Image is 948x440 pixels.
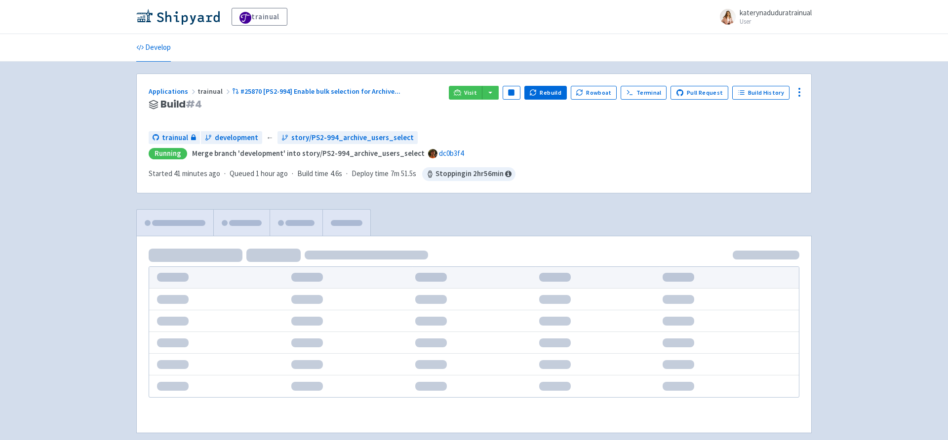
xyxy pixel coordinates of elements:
span: 4.6s [330,168,342,180]
a: katerynaduduratrainual User [714,9,812,25]
span: trainual [162,132,188,144]
span: #25870 [PS2-994] Enable bulk selection for Archive ... [240,87,400,96]
a: Pull Request [671,86,728,100]
a: story/PS2-994_archive_users_select [277,131,418,145]
div: Running [149,148,187,159]
a: trainual [149,131,200,145]
span: Visit [464,89,477,97]
a: trainual [232,8,287,26]
a: Terminal [621,86,667,100]
span: # 4 [186,97,202,111]
small: User [740,18,812,25]
span: Build time [297,168,328,180]
a: Applications [149,87,197,96]
button: Pause [503,86,520,100]
span: development [215,132,258,144]
span: ← [266,132,274,144]
a: Visit [449,86,482,100]
span: story/PS2-994_archive_users_select [291,132,414,144]
a: Build History [732,86,790,100]
strong: Merge branch 'development' into story/PS2-994_archive_users_select [192,148,425,158]
time: 41 minutes ago [174,169,220,178]
img: Shipyard logo [136,9,220,25]
div: · · · [149,167,515,181]
span: trainual [197,87,232,96]
span: katerynaduduratrainual [740,8,812,17]
span: Deploy time [352,168,389,180]
a: Develop [136,34,171,62]
span: Started [149,169,220,178]
span: 7m 51.5s [391,168,416,180]
span: Queued [230,169,288,178]
span: Stopping in 2 hr 56 min [422,167,515,181]
button: Rowboat [571,86,617,100]
a: dc0b3f4 [439,148,464,158]
span: Build [160,99,202,110]
a: #25870 [PS2-994] Enable bulk selection for Archive... [232,87,402,96]
a: development [201,131,262,145]
time: 1 hour ago [256,169,288,178]
button: Rebuild [524,86,567,100]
